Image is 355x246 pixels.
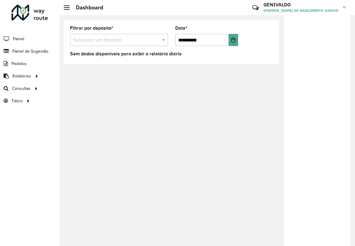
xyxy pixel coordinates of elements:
h3: GENIVALDO [263,2,338,8]
a: Contato Rápido [249,1,262,14]
span: Relatórios [12,73,31,79]
label: Data [175,25,187,32]
button: Choose Date [229,34,238,46]
span: Consultas [12,85,31,92]
h2: Dashboard [70,4,103,11]
span: Tático [11,98,23,104]
span: [PERSON_NAME] DO NASCIMENTO JUNIOR [263,8,338,13]
label: Sem dados disponíveis para exibir o relatório diário [70,50,182,57]
span: Painel de Sugestão [12,48,48,54]
span: Painel [13,36,24,42]
span: Pedidos [11,61,27,67]
label: Filtrar por depósito [70,25,113,32]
